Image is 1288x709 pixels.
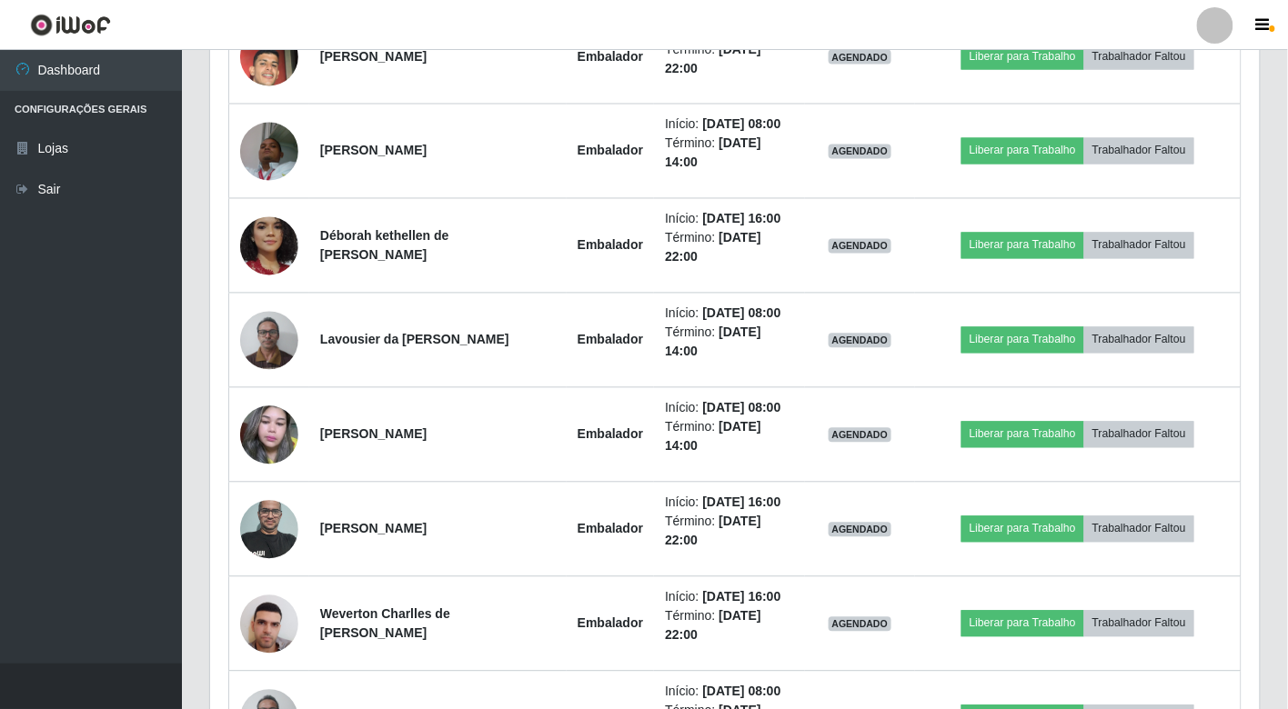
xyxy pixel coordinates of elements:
li: Início: [665,683,794,702]
button: Liberar para Trabalho [961,138,1084,164]
span: AGENDADO [829,428,892,443]
li: Término: [665,607,794,645]
strong: Weverton Charlles de [PERSON_NAME] [320,607,450,641]
time: [DATE] 08:00 [703,306,781,321]
strong: Embalador [578,238,643,253]
span: AGENDADO [829,334,892,348]
strong: Embalador [578,427,643,442]
span: AGENDADO [829,145,892,159]
time: [DATE] 16:00 [703,495,781,510]
img: 1710168469297.jpeg [240,113,298,190]
strong: [PERSON_NAME] [320,427,427,442]
li: Término: [665,324,794,362]
strong: [PERSON_NAME] [320,144,427,158]
strong: Embalador [578,144,643,158]
strong: Déborah kethellen de [PERSON_NAME] [320,229,449,263]
button: Trabalhador Faltou [1084,422,1194,447]
button: Liberar para Trabalho [961,44,1084,69]
li: Término: [665,418,794,456]
li: Término: [665,40,794,78]
img: 1752584852872.jpeg [240,585,298,663]
li: Término: [665,513,794,551]
li: Início: [665,115,794,135]
span: AGENDADO [829,50,892,65]
button: Liberar para Trabalho [961,233,1084,258]
strong: Embalador [578,49,643,64]
button: Trabalhador Faltou [1084,611,1194,636]
strong: Embalador [578,333,643,347]
li: Término: [665,229,794,267]
li: Término: [665,135,794,173]
span: AGENDADO [829,617,892,632]
li: Início: [665,210,794,229]
button: Liberar para Trabalho [961,516,1084,542]
button: Liberar para Trabalho [961,327,1084,353]
li: Início: [665,494,794,513]
strong: Lavousier da [PERSON_NAME] [320,333,509,347]
strong: Embalador [578,616,643,631]
strong: [PERSON_NAME] [320,522,427,536]
time: [DATE] 08:00 [703,117,781,132]
time: [DATE] 16:00 [703,590,781,604]
img: CoreUI Logo [30,14,111,36]
time: [DATE] 08:00 [703,401,781,415]
strong: [PERSON_NAME] [320,49,427,64]
li: Início: [665,399,794,418]
button: Liberar para Trabalho [961,611,1084,636]
img: 1634907805222.jpeg [240,396,298,474]
span: AGENDADO [829,523,892,537]
img: 1705882743267.jpeg [240,186,298,306]
li: Início: [665,305,794,324]
button: Trabalhador Faltou [1084,44,1194,69]
time: [DATE] 08:00 [703,684,781,699]
img: 1729120016145.jpeg [240,5,298,109]
li: Início: [665,588,794,607]
strong: Embalador [578,522,643,536]
time: [DATE] 16:00 [703,212,781,226]
button: Trabalhador Faltou [1084,233,1194,258]
img: 1746326143997.jpeg [240,302,298,379]
button: Liberar para Trabalho [961,422,1084,447]
button: Trabalhador Faltou [1084,138,1194,164]
img: 1655148070426.jpeg [240,491,298,568]
span: AGENDADO [829,239,892,254]
button: Trabalhador Faltou [1084,516,1194,542]
button: Trabalhador Faltou [1084,327,1194,353]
